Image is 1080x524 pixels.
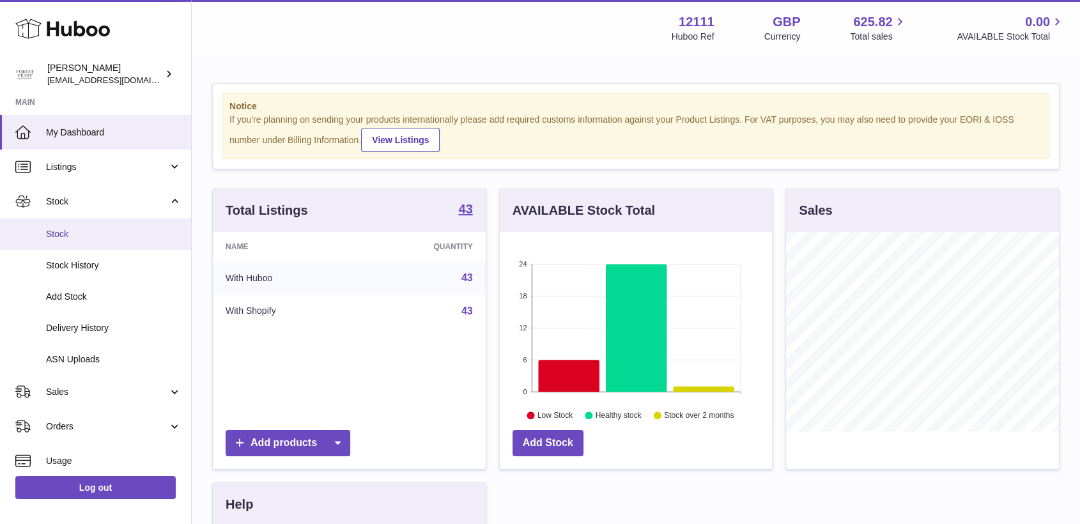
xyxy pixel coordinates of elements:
span: Usage [46,455,181,467]
text: 0 [523,388,527,396]
strong: 43 [458,203,472,215]
span: 0.00 [1025,13,1050,31]
a: 43 [461,272,473,283]
a: Log out [15,476,176,499]
img: bronaghc@forestfeast.com [15,65,35,84]
h3: Total Listings [226,202,308,219]
text: Healthy stock [596,411,642,420]
div: Currency [764,31,801,43]
text: 18 [519,292,527,300]
td: With Shopify [213,295,360,328]
a: Add Stock [513,430,583,456]
a: 625.82 Total sales [850,13,907,43]
h3: Help [226,496,253,513]
span: Stock [46,228,181,240]
div: Huboo Ref [672,31,714,43]
a: Add products [226,430,350,456]
text: Low Stock [537,411,573,420]
th: Name [213,232,360,261]
a: 0.00 AVAILABLE Stock Total [957,13,1065,43]
text: 6 [523,356,527,364]
h3: AVAILABLE Stock Total [513,202,655,219]
span: My Dashboard [46,127,181,139]
h3: Sales [799,202,832,219]
div: If you're planning on sending your products internationally please add required customs informati... [229,114,1042,152]
text: Stock over 2 months [664,411,734,420]
a: 43 [458,203,472,218]
span: Delivery History [46,322,181,334]
span: Orders [46,420,168,433]
span: Listings [46,161,168,173]
div: [PERSON_NAME] [47,62,162,86]
span: ASN Uploads [46,353,181,366]
strong: GBP [773,13,800,31]
strong: Notice [229,100,1042,112]
text: 24 [519,260,527,268]
td: With Huboo [213,261,360,295]
span: [EMAIL_ADDRESS][DOMAIN_NAME] [47,75,188,85]
span: Add Stock [46,291,181,303]
th: Quantity [360,232,486,261]
span: Stock [46,196,168,208]
a: View Listings [361,128,440,152]
span: AVAILABLE Stock Total [957,31,1065,43]
span: Sales [46,386,168,398]
a: 43 [461,305,473,316]
text: 12 [519,324,527,332]
span: 625.82 [853,13,892,31]
span: Total sales [850,31,907,43]
span: Stock History [46,259,181,272]
strong: 12111 [679,13,714,31]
